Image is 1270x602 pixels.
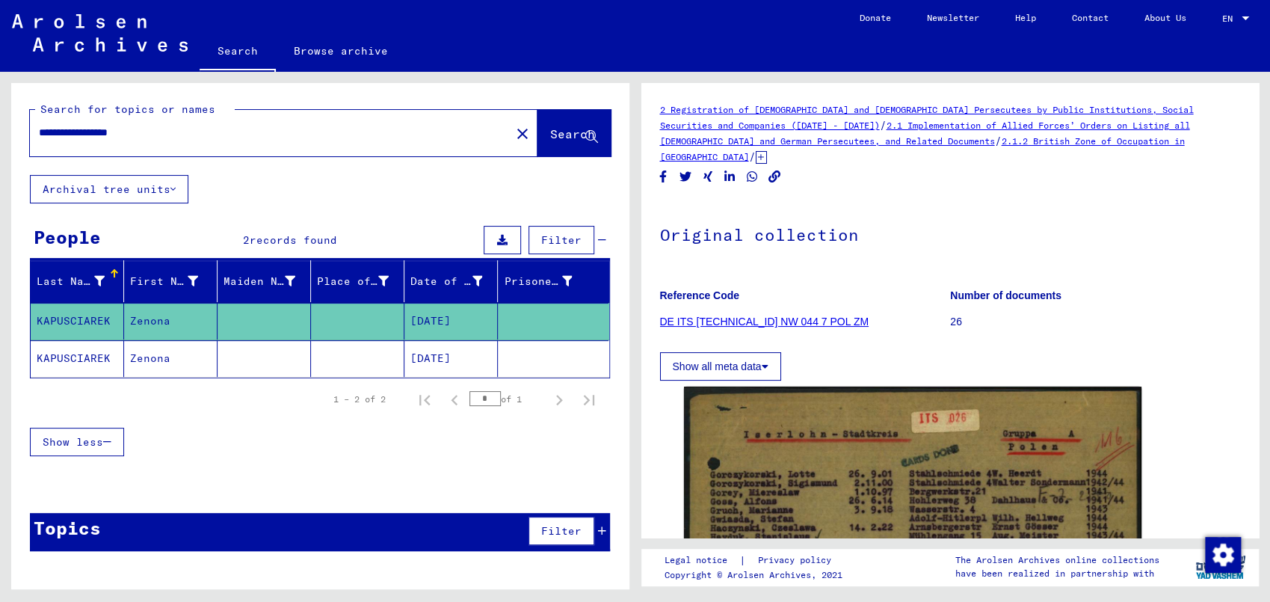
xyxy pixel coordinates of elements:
div: People [34,224,101,251]
span: 2 [243,233,250,247]
span: Search [550,126,595,141]
mat-header-cell: Place of Birth [311,260,404,302]
mat-label: Search for topics or names [40,102,215,116]
a: Search [200,33,276,72]
div: of 1 [469,392,544,406]
div: Last Name [37,269,123,293]
img: Change consent [1205,537,1241,573]
div: Maiden Name [224,274,295,289]
span: Filter [541,524,582,538]
mat-header-cell: Prisoner # [498,260,608,302]
button: Search [537,110,611,156]
button: First page [410,384,440,414]
img: yv_logo.png [1192,548,1248,586]
button: Share on LinkedIn [722,168,738,186]
h1: Original collection [660,200,1241,266]
div: First Name [130,269,217,293]
div: Change consent [1204,536,1240,572]
mat-cell: Zenona [124,340,218,377]
button: Next page [544,384,574,414]
div: Place of Birth [317,274,389,289]
b: Number of documents [950,289,1061,301]
mat-cell: [DATE] [404,303,498,340]
button: Share on WhatsApp [745,168,760,186]
img: Arolsen_neg.svg [12,14,188,52]
span: / [995,134,1002,147]
b: Reference Code [660,289,740,301]
mat-header-cell: First Name [124,260,218,302]
a: DE ITS [TECHNICAL_ID] NW 044 7 POL ZM [660,316,869,328]
div: Date of Birth [410,269,501,293]
span: records found [250,233,337,247]
div: Prisoner # [504,269,591,293]
div: Topics [34,515,101,541]
p: 26 [950,314,1240,330]
button: Clear [508,118,537,148]
span: / [749,150,756,163]
div: 1 – 2 of 2 [333,393,386,406]
button: Share on Facebook [656,168,671,186]
button: Filter [528,226,594,254]
button: Filter [528,517,594,545]
div: | [665,553,849,568]
button: Last page [574,384,604,414]
a: 2.1 Implementation of Allied Forces’ Orders on Listing all [DEMOGRAPHIC_DATA] and German Persecut... [660,120,1190,147]
span: Show less [43,435,103,449]
mat-header-cell: Maiden Name [218,260,311,302]
span: / [880,118,887,132]
div: First Name [130,274,198,289]
div: Maiden Name [224,269,314,293]
a: Legal notice [665,553,739,568]
mat-icon: close [514,125,531,143]
button: Copy link [767,168,783,186]
p: have been realized in partnership with [955,567,1159,580]
a: Browse archive [276,33,406,69]
span: Filter [541,233,582,247]
button: Archival tree units [30,175,188,203]
button: Show less [30,428,124,456]
button: Share on Twitter [678,168,694,186]
mat-cell: [DATE] [404,340,498,377]
mat-cell: KAPUSCIAREK [31,303,124,340]
p: The Arolsen Archives online collections [955,553,1159,567]
div: Prisoner # [504,274,572,289]
a: 2 Registration of [DEMOGRAPHIC_DATA] and [DEMOGRAPHIC_DATA] Persecutees by Public Institutions, S... [660,104,1194,131]
a: Privacy policy [746,553,849,568]
mat-cell: Zenona [124,303,218,340]
mat-header-cell: Date of Birth [404,260,498,302]
span: EN [1222,13,1239,24]
mat-header-cell: Last Name [31,260,124,302]
div: Place of Birth [317,269,407,293]
mat-cell: KAPUSCIAREK [31,340,124,377]
button: Share on Xing [700,168,716,186]
button: Previous page [440,384,469,414]
p: Copyright © Arolsen Archives, 2021 [665,568,849,582]
button: Show all meta data [660,352,781,381]
div: Last Name [37,274,105,289]
div: Date of Birth [410,274,482,289]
